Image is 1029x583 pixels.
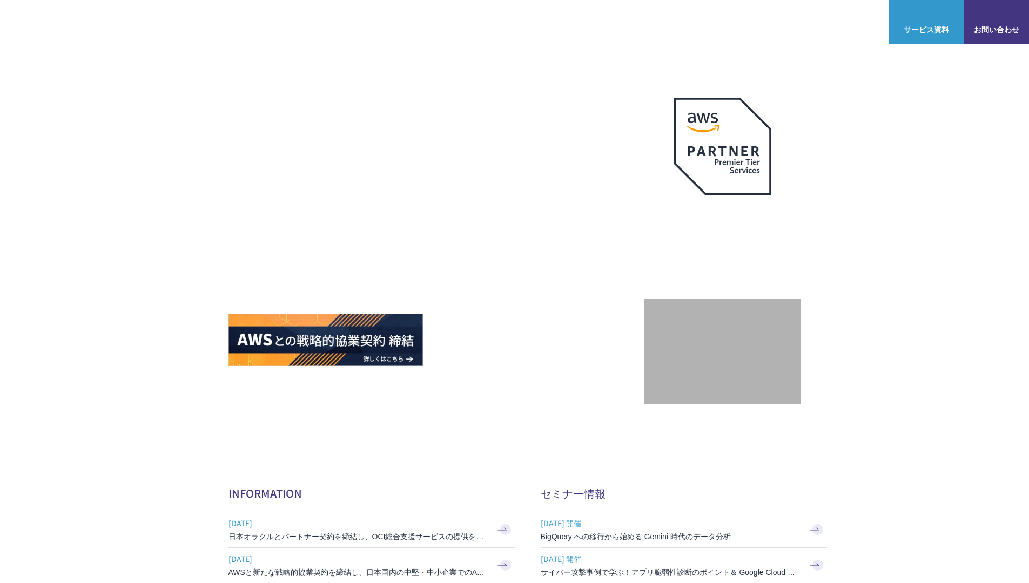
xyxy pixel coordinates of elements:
img: お問い合わせ [988,8,1005,21]
a: AWS総合支援サービス C-Chorus NHN テコラスAWS総合支援サービス [16,9,203,35]
span: [DATE] [228,551,488,567]
p: 強み [515,16,541,28]
p: 業種別ソリューション [625,16,711,28]
h1: AWS ジャーニーの 成功を実現 [228,178,644,281]
a: 導入事例 [733,16,763,28]
span: お問い合わせ [964,24,1029,35]
span: [DATE] 開催 [541,515,800,531]
img: AWS総合支援サービス C-Chorus サービス資料 [918,8,935,21]
em: AWS [710,208,735,223]
p: AWSの導入からコスト削減、 構成・運用の最適化からデータ活用まで 規模や業種業態を問わない マネージドサービスで [228,119,644,167]
img: AWS請求代行サービス 統合管理プラン [429,314,624,366]
span: サービス資料 [889,24,964,35]
h3: サイバー攻撃事例で学ぶ！アプリ脆弱性診断のポイント＆ Google Cloud セキュリティ対策 [541,567,800,578]
span: NHN テコラス AWS総合支援サービス [124,10,203,33]
a: ログイン [848,16,878,28]
h3: AWSと新たな戦略的協業契約を締結し、日本国内の中堅・中小企業でのAWS活用を加速 [228,567,488,578]
span: [DATE] 開催 [541,551,800,567]
h3: BigQuery への移行から始める Gemini 時代のデータ分析 [541,531,800,542]
h2: INFORMATION [228,485,515,501]
p: サービス [562,16,603,28]
span: [DATE] [228,515,488,531]
a: [DATE] AWSと新たな戦略的協業契約を締結し、日本国内の中堅・中小企業でのAWS活用を加速 [228,548,515,583]
h3: 日本オラクルとパートナー契約を締結し、OCI総合支援サービスの提供を開始 [228,531,488,542]
p: 最上位プレミアティア サービスパートナー [661,208,784,249]
p: ナレッジ [785,16,826,28]
a: [DATE] 開催 サイバー攻撃事例で学ぶ！アプリ脆弱性診断のポイント＆ Google Cloud セキュリティ対策 [541,548,827,583]
img: AWSとの戦略的協業契約 締結 [228,314,423,366]
a: [DATE] 開催 BigQuery への移行から始める Gemini 時代のデータ分析 [541,512,827,547]
h2: セミナー情報 [541,485,827,501]
a: [DATE] 日本オラクルとパートナー契約を締結し、OCI総合支援サービスの提供を開始 [228,512,515,547]
img: 契約件数 [666,315,779,394]
img: AWSプレミアティアサービスパートナー [674,98,771,195]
